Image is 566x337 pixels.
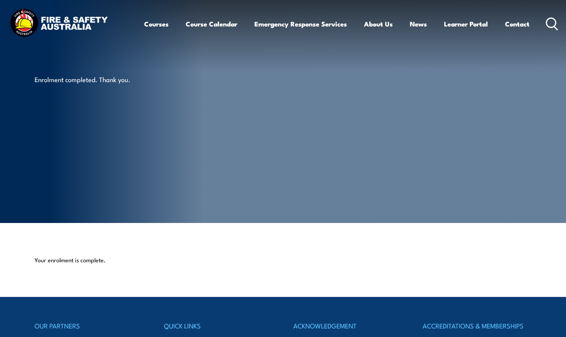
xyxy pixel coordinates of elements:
a: News [410,14,427,34]
h4: ACCREDITATIONS & MEMBERSHIPS [423,320,531,331]
a: Course Calendar [186,14,237,34]
h4: ACKNOWLEDGEMENT [293,320,402,331]
p: Your enrolment is complete. [35,256,532,264]
h4: QUICK LINKS [164,320,273,331]
a: Courses [144,14,169,34]
a: Learner Portal [444,14,488,34]
h4: OUR PARTNERS [35,320,143,331]
p: Enrolment completed. Thank you. [35,75,176,84]
a: Contact [505,14,529,34]
a: Emergency Response Services [254,14,347,34]
a: About Us [364,14,393,34]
